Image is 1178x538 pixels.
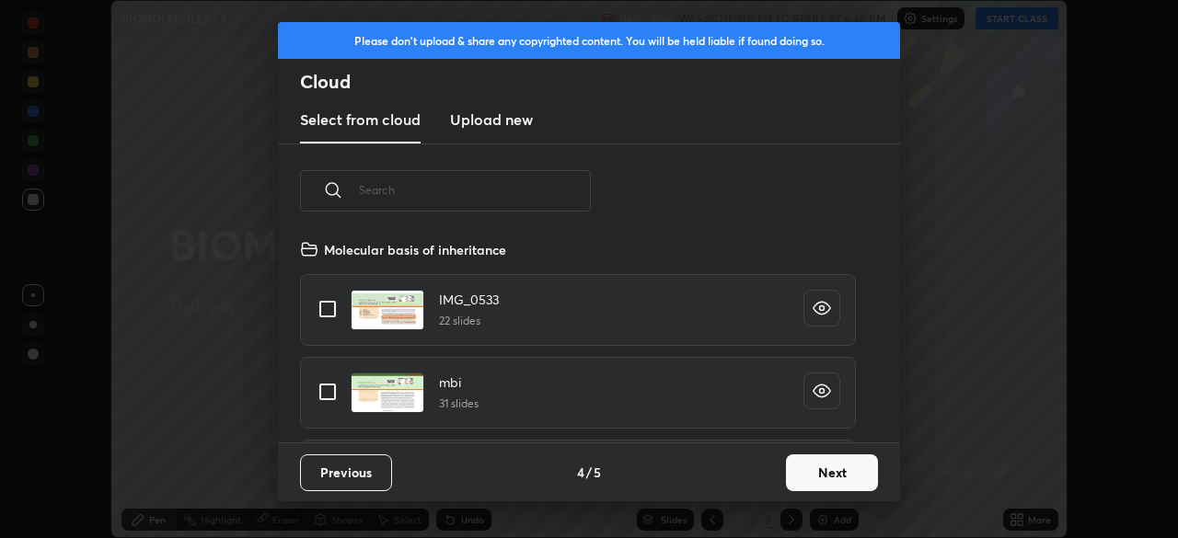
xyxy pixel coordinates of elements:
h4: 5 [594,463,601,482]
h4: / [586,463,592,482]
h4: 4 [577,463,584,482]
h2: Cloud [300,70,900,94]
button: Previous [300,454,392,491]
div: grid [278,233,878,442]
h5: 31 slides [439,395,479,412]
button: Next [786,454,878,491]
input: Search [359,151,591,229]
h3: Upload new [450,109,533,131]
h4: Molecular basis of inheritance [324,240,506,259]
h4: mbi [439,372,479,392]
h5: 22 slides [439,313,499,329]
img: 171206102029WDYO.pdf [351,290,424,330]
h4: IMG_0533 [439,290,499,309]
div: Please don't upload & share any copyrighted content. You will be held liable if found doing so. [278,22,900,59]
img: 1712238009Q9VCRY.pdf [351,372,424,413]
h3: Select from cloud [300,109,421,131]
